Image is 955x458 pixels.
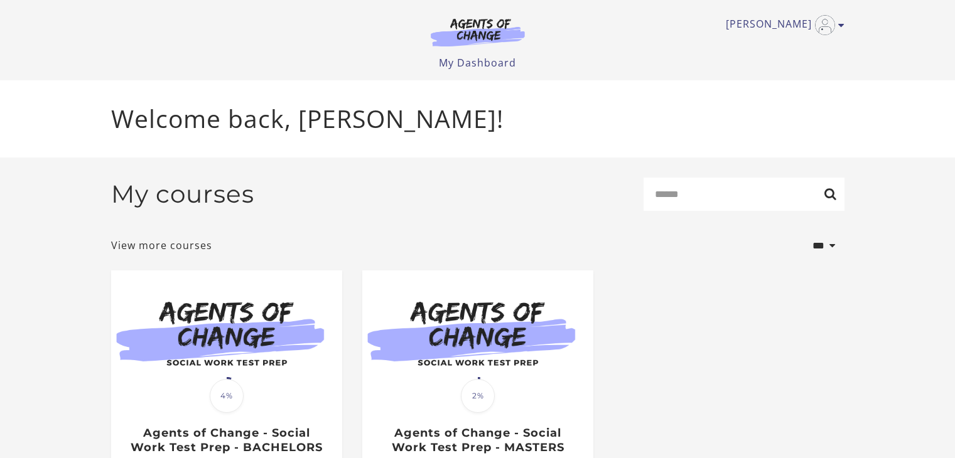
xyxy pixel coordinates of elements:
[111,179,254,209] h2: My courses
[726,15,838,35] a: Toggle menu
[111,238,212,253] a: View more courses
[461,379,495,413] span: 2%
[418,18,538,46] img: Agents of Change Logo
[375,426,580,454] h3: Agents of Change - Social Work Test Prep - MASTERS
[111,100,844,137] p: Welcome back, [PERSON_NAME]!
[210,379,244,413] span: 4%
[124,426,328,454] h3: Agents of Change - Social Work Test Prep - BACHELORS
[439,56,516,70] a: My Dashboard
